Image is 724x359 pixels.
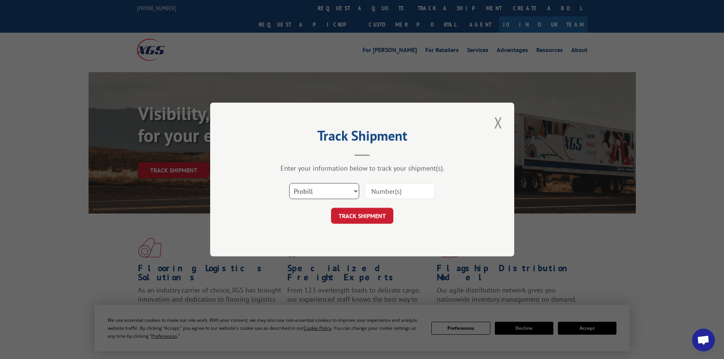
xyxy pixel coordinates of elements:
h2: Track Shipment [248,130,476,145]
a: Open chat [692,329,715,351]
button: Close modal [492,112,505,133]
button: TRACK SHIPMENT [331,208,393,224]
div: Enter your information below to track your shipment(s). [248,164,476,172]
input: Number(s) [365,183,435,199]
